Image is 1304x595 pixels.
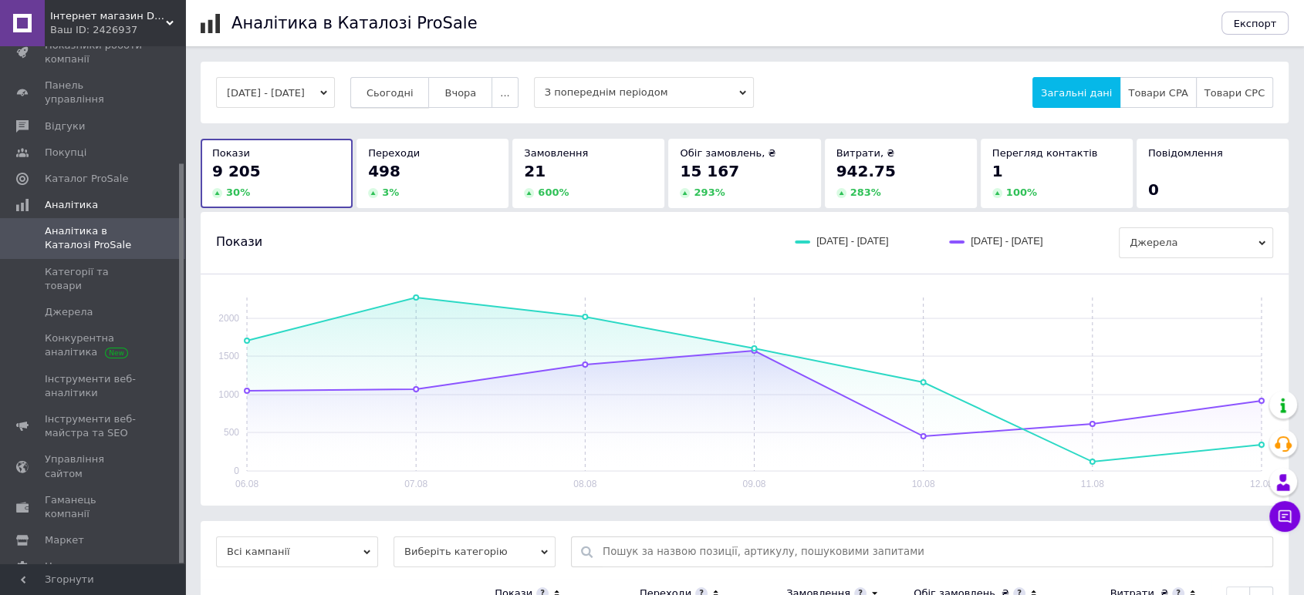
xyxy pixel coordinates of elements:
span: Відгуки [45,119,85,133]
span: 600 % [538,187,569,198]
span: Експорт [1234,18,1277,29]
span: Панель управління [45,79,143,106]
span: Товари CPA [1128,87,1187,99]
text: 09.08 [742,479,765,489]
span: Сьогодні [367,87,414,99]
button: Товари CPA [1120,77,1196,108]
span: Інструменти веб-аналітики [45,372,143,400]
text: 07.08 [404,479,427,489]
span: 21 [524,162,546,180]
span: Покази [212,147,250,159]
span: Показники роботи компанії [45,39,143,66]
button: Чат з покупцем [1269,501,1300,532]
span: 9 205 [212,162,261,180]
span: 100 % [1006,187,1037,198]
span: Аналітика в Каталозі ProSale [45,224,143,252]
span: 3 % [382,187,399,198]
span: 283 % [850,187,881,198]
span: Управління сайтом [45,452,143,480]
span: Категорії та товари [45,265,143,293]
span: Конкурентна аналітика [45,331,143,359]
text: 1500 [218,351,239,361]
span: Каталог ProSale [45,172,128,186]
text: 2000 [218,313,239,324]
text: 12.08 [1250,479,1273,489]
span: Джерела [1119,227,1273,258]
span: Повідомлення [1148,147,1223,159]
span: З попереднім періодом [534,77,754,108]
span: 498 [368,162,400,180]
span: ... [500,87,509,99]
div: Ваш ID: 2426937 [50,23,185,37]
span: Вчора [444,87,476,99]
input: Пошук за назвою позиції, артикулу, пошуковими запитами [603,537,1265,566]
button: Сьогодні [350,77,430,108]
text: 500 [224,427,239,438]
span: 0 [1148,180,1159,199]
span: Загальні дані [1041,87,1112,99]
span: Покупці [45,146,86,160]
span: Налаштування [45,560,123,573]
span: Обіг замовлень, ₴ [680,147,775,159]
span: Перегляд контактів [992,147,1098,159]
text: 11.08 [1081,479,1104,489]
span: Інтернет магазин DOMASHNIY [50,9,166,23]
span: Гаманець компанії [45,493,143,521]
button: Загальні дані [1032,77,1120,108]
span: Замовлення [524,147,588,159]
span: Всі кампанії [216,536,378,567]
span: Товари CPC [1204,87,1265,99]
span: Джерела [45,305,93,319]
text: 06.08 [235,479,258,489]
button: [DATE] - [DATE] [216,77,335,108]
span: 1 [992,162,1003,180]
text: 10.08 [911,479,934,489]
span: Аналітика [45,198,98,212]
span: Переходи [368,147,420,159]
button: Вчора [428,77,492,108]
span: Покази [216,234,262,250]
span: 293 % [694,187,725,198]
span: Інструменти веб-майстра та SEO [45,412,143,440]
text: 08.08 [573,479,596,489]
h1: Аналітика в Каталозі ProSale [231,14,477,32]
span: Маркет [45,533,84,547]
button: ... [492,77,518,108]
button: Товари CPC [1196,77,1273,108]
span: Виберіть категорію [394,536,556,567]
text: 0 [234,466,239,476]
text: 1000 [218,389,239,400]
span: 942.75 [836,162,896,180]
span: 15 167 [680,162,739,180]
span: 30 % [226,187,250,198]
button: Експорт [1221,12,1289,35]
span: Витрати, ₴ [836,147,895,159]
